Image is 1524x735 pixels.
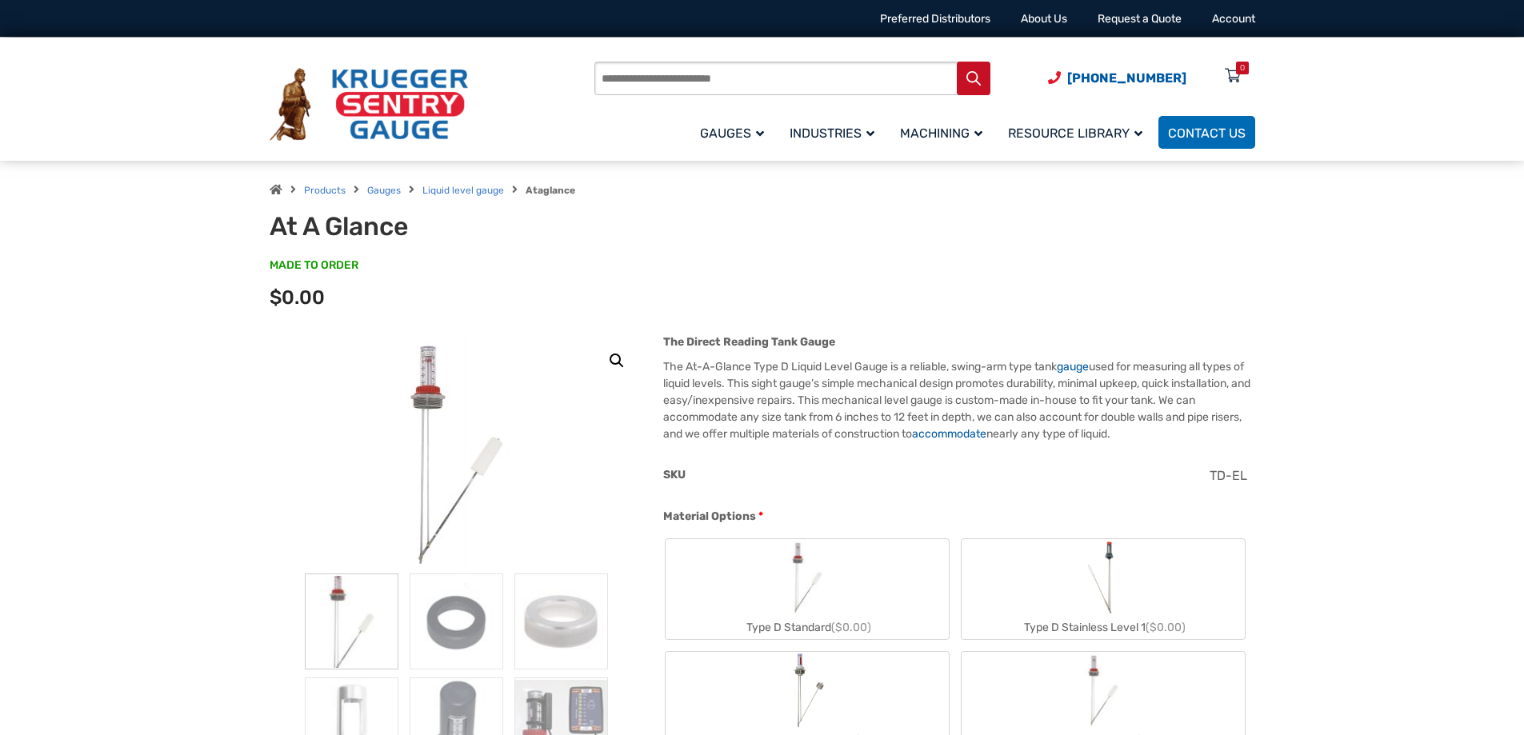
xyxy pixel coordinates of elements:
label: Type D Stainless Level 1 [962,539,1245,639]
a: gauge [1057,360,1089,373]
span: SKU [663,468,686,481]
a: Gauges [367,185,401,196]
a: Account [1212,12,1255,26]
span: ($0.00) [1146,621,1186,634]
img: Krueger Sentry Gauge [270,68,468,142]
abbr: required [758,508,763,525]
a: Resource Library [998,114,1158,151]
a: Machining [890,114,998,151]
strong: Ataglance [526,185,575,196]
a: accommodate [912,427,986,441]
h1: At A Glance [270,211,664,242]
div: Type D Stainless Level 1 [962,616,1245,639]
div: 0 [1240,62,1245,74]
span: $0.00 [270,286,325,309]
img: At A Glance [305,573,398,669]
span: Industries [790,126,874,141]
a: Gauges [690,114,780,151]
a: About Us [1021,12,1067,26]
span: Material Options [663,509,756,523]
img: At A Glance - Image 3 [514,573,608,669]
img: At A Glance - Image 2 [410,573,503,669]
a: Liquid level gauge [422,185,504,196]
a: View full-screen image gallery [602,346,631,375]
span: MADE TO ORDER [270,258,358,274]
span: Machining [900,126,982,141]
a: Products [304,185,346,196]
span: Gauges [700,126,764,141]
span: ($0.00) [831,621,871,634]
a: Industries [780,114,890,151]
span: TD-EL [1210,468,1247,483]
div: Type D Standard [666,616,949,639]
img: Chemical Sight Gauge [1082,539,1124,616]
img: At A Glance [361,334,553,573]
a: Phone Number (920) 434-8860 [1048,68,1186,88]
span: Resource Library [1008,126,1142,141]
a: Request a Quote [1098,12,1182,26]
a: Preferred Distributors [880,12,990,26]
p: The At-A-Glance Type D Liquid Level Gauge is a reliable, swing-arm type tank used for measuring a... [663,358,1254,442]
span: Contact Us [1168,126,1246,141]
span: [PHONE_NUMBER] [1067,70,1186,86]
strong: The Direct Reading Tank Gauge [663,335,835,349]
label: Type D Standard [666,539,949,639]
a: Contact Us [1158,116,1255,149]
